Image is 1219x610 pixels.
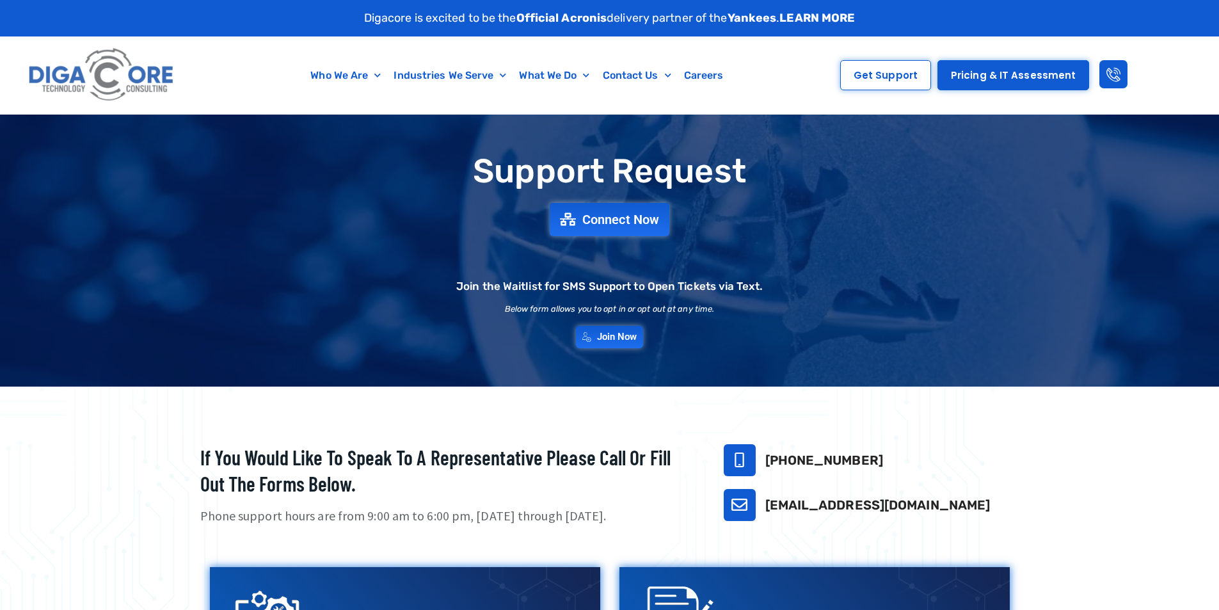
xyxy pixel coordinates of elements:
strong: Official Acronis [516,11,607,25]
a: Industries We Serve [387,61,513,90]
strong: Yankees [728,11,777,25]
a: 732-646-5725 [724,444,756,476]
a: support@digacore.com [724,489,756,521]
a: Join Now [576,326,644,348]
a: Pricing & IT Assessment [937,60,1089,90]
span: Join Now [597,332,637,342]
h2: Join the Waitlist for SMS Support to Open Tickets via Text. [456,281,763,292]
h1: Support Request [168,153,1051,189]
span: Get Support [854,70,918,80]
a: Who We Are [304,61,387,90]
img: Digacore logo 1 [25,43,179,108]
a: What We Do [513,61,596,90]
a: LEARN MORE [779,11,855,25]
span: Pricing & IT Assessment [951,70,1076,80]
p: Digacore is excited to be the delivery partner of the . [364,10,856,27]
a: Contact Us [596,61,678,90]
a: Get Support [840,60,931,90]
a: [PHONE_NUMBER] [765,453,883,468]
h2: If you would like to speak to a representative please call or fill out the forms below. [200,444,692,497]
p: Phone support hours are from 9:00 am to 6:00 pm, [DATE] through [DATE]. [200,507,692,526]
h2: Below form allows you to opt in or opt out at any time. [505,305,715,313]
span: Connect Now [582,213,659,226]
a: [EMAIL_ADDRESS][DOMAIN_NAME] [765,497,991,513]
nav: Menu [240,61,795,90]
a: Careers [678,61,730,90]
a: Connect Now [550,203,669,236]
